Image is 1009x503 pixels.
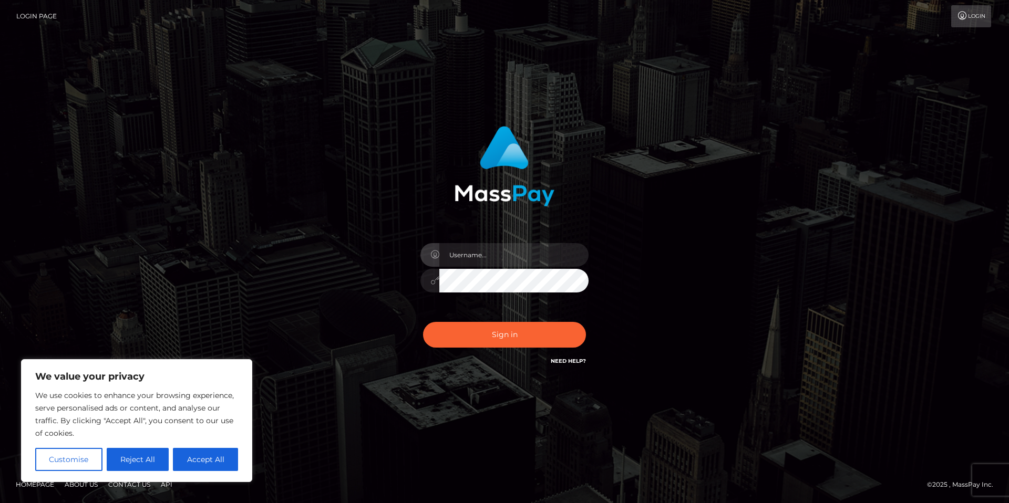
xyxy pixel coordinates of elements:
[107,448,169,471] button: Reject All
[35,370,238,383] p: We value your privacy
[551,358,586,364] a: Need Help?
[157,476,177,492] a: API
[439,243,589,267] input: Username...
[35,448,102,471] button: Customise
[104,476,155,492] a: Contact Us
[455,126,554,206] img: MassPay Login
[423,322,586,348] button: Sign in
[60,476,102,492] a: About Us
[951,5,991,27] a: Login
[927,479,1001,490] div: © 2025 , MassPay Inc.
[173,448,238,471] button: Accept All
[16,5,57,27] a: Login Page
[35,389,238,439] p: We use cookies to enhance your browsing experience, serve personalised ads or content, and analys...
[21,359,252,482] div: We value your privacy
[12,476,58,492] a: Homepage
